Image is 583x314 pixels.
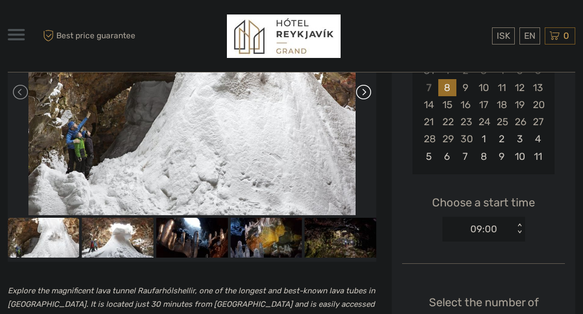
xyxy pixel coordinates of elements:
img: c4959f27ceac4fe49e3d0c05ff8e7a5c_slider_thumbnail.jpg [8,218,80,258]
img: 1297-6b06db7f-02dc-4384-8cae-a6e720e92c06_logo_big.jpg [227,14,341,58]
div: Choose Saturday, October 11th, 2025 [529,148,547,165]
img: 137dde3f524c43d4b126e042d9251933_slider_thumbnail.jpg [156,218,228,258]
div: Choose Wednesday, September 24th, 2025 [474,113,493,130]
span: Best price guarantee [40,27,150,44]
div: < > [515,223,524,234]
div: Choose Monday, September 29th, 2025 [438,130,456,147]
div: Choose Friday, October 3rd, 2025 [511,130,529,147]
div: Choose Wednesday, September 10th, 2025 [474,79,493,96]
div: Choose Tuesday, September 16th, 2025 [456,96,474,113]
div: Choose Sunday, October 5th, 2025 [420,148,438,165]
div: Choose Saturday, October 4th, 2025 [529,130,547,147]
div: Choose Tuesday, September 30th, 2025 [456,130,474,147]
img: 15b89df7bff5482e86aa1210767bf1b1_slider_thumbnail.jpg [304,218,376,258]
div: Choose Friday, September 26th, 2025 [511,113,529,130]
div: Choose Monday, October 6th, 2025 [438,148,456,165]
div: Choose Saturday, September 27th, 2025 [529,113,547,130]
button: Open LiveChat chat widget [119,16,131,28]
div: month 2025-09 [416,62,551,165]
div: Choose Tuesday, September 9th, 2025 [456,79,474,96]
div: EN [519,27,540,44]
div: Choose Saturday, September 13th, 2025 [529,79,547,96]
span: 0 [562,31,571,41]
div: Choose Monday, September 8th, 2025 [438,79,456,96]
div: Choose Tuesday, October 7th, 2025 [456,148,474,165]
img: 3d744690bbb54fd6890da75d6cc1ecd2_slider_thumbnail.jpg [231,218,302,258]
div: Not available Sunday, September 7th, 2025 [420,79,438,96]
div: Choose Sunday, September 28th, 2025 [420,130,438,147]
div: Choose Wednesday, October 8th, 2025 [474,148,493,165]
div: Choose Thursday, October 2nd, 2025 [493,130,511,147]
p: We're away right now. Please check back later! [14,18,117,26]
div: Choose Thursday, October 9th, 2025 [493,148,511,165]
div: Choose Monday, September 15th, 2025 [438,96,456,113]
div: Choose Friday, September 19th, 2025 [511,96,529,113]
span: Choose a start time [432,195,535,211]
div: Choose Monday, September 22nd, 2025 [438,113,456,130]
img: 95c9160025bd412fb09f1233b7e6b674_slider_thumbnail.jpg [82,218,154,258]
div: Choose Sunday, September 21st, 2025 [420,113,438,130]
div: Choose Thursday, September 25th, 2025 [493,113,511,130]
div: Choose Wednesday, October 1st, 2025 [474,130,493,147]
div: 09:00 [470,222,497,236]
div: Choose Wednesday, September 17th, 2025 [474,96,493,113]
div: Choose Saturday, September 20th, 2025 [529,96,547,113]
div: Choose Thursday, September 18th, 2025 [493,96,511,113]
div: Choose Tuesday, September 23rd, 2025 [456,113,474,130]
div: Choose Friday, September 12th, 2025 [511,79,529,96]
span: ISK [497,31,510,41]
div: Choose Sunday, September 14th, 2025 [420,96,438,113]
div: Choose Friday, October 10th, 2025 [511,148,529,165]
div: Choose Thursday, September 11th, 2025 [493,79,511,96]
